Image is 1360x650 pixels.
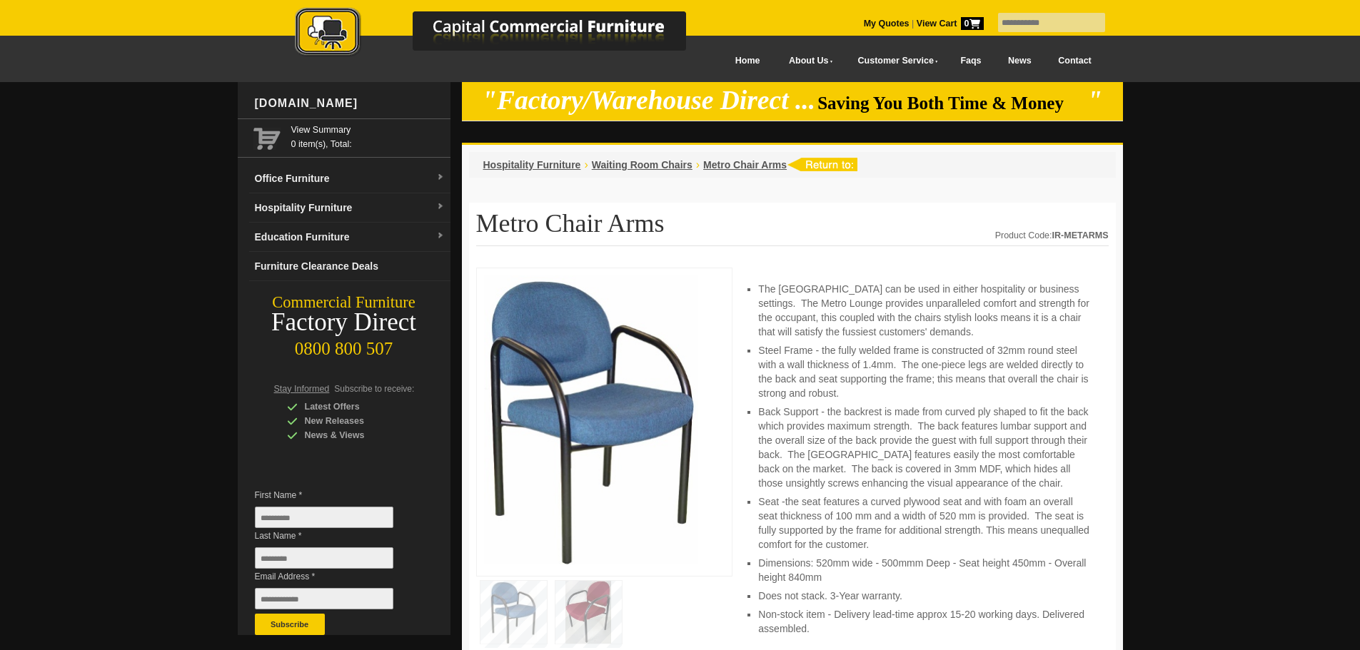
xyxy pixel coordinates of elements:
li: › [584,158,588,172]
a: Contact [1044,45,1104,77]
a: Faqs [947,45,995,77]
span: Stay Informed [274,384,330,394]
h1: Metro Chair Arms [476,210,1109,246]
div: New Releases [287,414,423,428]
a: Capital Commercial Furniture Logo [256,7,755,64]
div: Latest Offers [287,400,423,414]
em: "Factory/Warehouse Direct ... [482,86,815,115]
li: Does not stack. 3-Year warranty. [758,589,1094,603]
li: Non-stock item - Delivery lead-time approx 15-20 working days. Delivered assembled. [758,607,1094,636]
a: News [994,45,1044,77]
a: Furniture Clearance Deals [249,252,450,281]
a: Education Furnituredropdown [249,223,450,252]
img: dropdown [436,203,445,211]
a: About Us [773,45,842,77]
input: First Name * [255,507,393,528]
span: Email Address * [255,569,415,584]
img: return to [787,158,857,171]
a: Hospitality Furniture [483,159,581,171]
img: Metro Chair Arms [484,275,698,564]
div: Product Code: [995,228,1109,243]
li: Dimensions: 520mm wide - 500mmm Deep - Seat height 450mm - Overall height 840mm [758,556,1094,584]
div: Factory Direct [238,313,450,332]
span: Last Name * [255,529,415,543]
input: Email Address * [255,588,393,609]
em: " [1087,86,1102,115]
span: First Name * [255,488,415,502]
span: Saving You Both Time & Money [817,93,1085,113]
span: Steel Frame - the fully welded frame is constructed of 32mm round steel with a wall thickness of ... [758,345,1088,399]
li: The [GEOGRAPHIC_DATA] can be used in either hospitality or business settings. The Metro Lounge pr... [758,282,1094,339]
a: Waiting Room Chairs [592,159,692,171]
span: Subscribe to receive: [334,384,414,394]
li: › [696,158,700,172]
a: View Cart0 [914,19,983,29]
a: My Quotes [864,19,910,29]
div: 0800 800 507 [238,332,450,359]
a: Office Furnituredropdown [249,164,450,193]
img: dropdown [436,232,445,240]
a: Metro Chair Arms [703,159,787,171]
div: News & Views [287,428,423,442]
div: [DOMAIN_NAME] [249,82,450,125]
span: Seat -the seat features a curved plywood seat and with foam an overall seat thickness of 100 mm a... [758,496,1089,550]
img: dropdown [436,173,445,182]
a: View Summary [291,123,445,137]
button: Subscribe [255,614,325,635]
div: Commercial Furniture [238,293,450,313]
a: Hospitality Furnituredropdown [249,193,450,223]
img: Capital Commercial Furniture Logo [256,7,755,59]
span: Back Support - the backrest is made from curved ply shaped to fit the back which provides maximum... [758,406,1088,489]
strong: IR-METARMS [1052,230,1109,240]
input: Last Name * [255,547,393,569]
strong: View Cart [917,19,984,29]
a: Customer Service [842,45,947,77]
span: 0 [961,17,984,30]
span: 0 item(s), Total: [291,123,445,149]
